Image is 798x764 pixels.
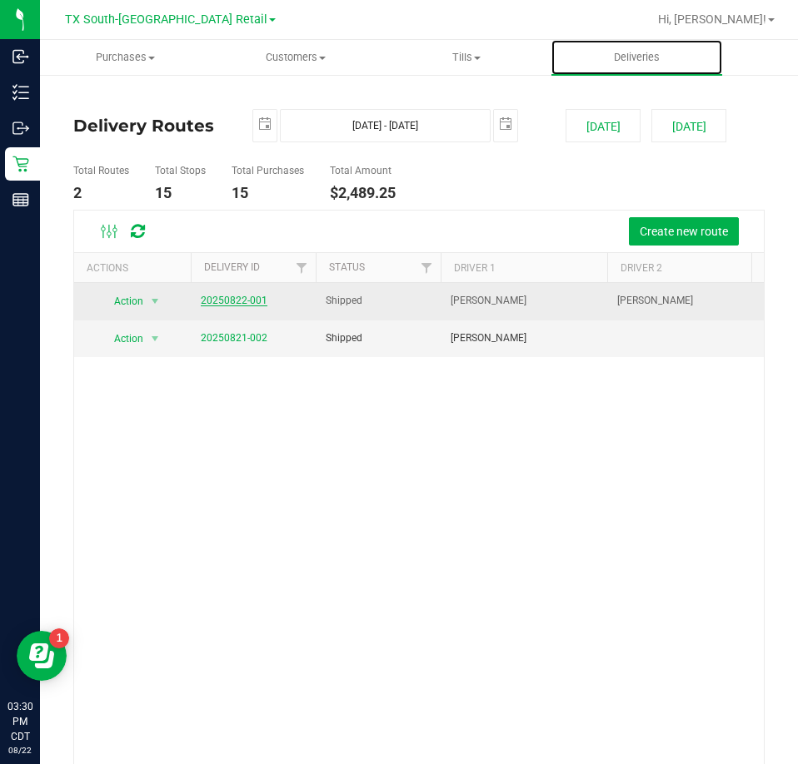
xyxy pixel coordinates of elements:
span: select [253,110,277,139]
span: select [145,290,166,313]
span: Deliveries [591,50,682,65]
span: Action [99,290,144,313]
span: Action [99,327,144,350]
h5: Total Routes [73,166,129,176]
th: Driver 1 [441,253,607,282]
button: Create new route [629,217,739,246]
inline-svg: Outbound [12,120,29,136]
a: 20250822-001 [201,295,267,306]
h4: 15 [232,185,304,201]
th: Driver 2 [607,253,774,282]
span: Create new route [640,225,728,238]
a: Status [329,261,365,273]
p: 08/22 [7,744,32,757]
span: TX South-[GEOGRAPHIC_DATA] Retail [65,12,267,27]
div: Actions [87,262,184,274]
h5: Total Purchases [232,166,304,176]
a: Delivery ID [204,261,260,273]
span: Tills [382,50,551,65]
a: Customers [211,40,382,75]
iframe: Resource center [17,631,67,681]
h5: Total Amount [330,166,396,176]
button: [DATE] [566,109,641,142]
button: [DATE] [651,109,726,142]
h4: 15 [155,185,206,201]
span: Purchases [41,50,210,65]
span: Customers [212,50,381,65]
h4: 2 [73,185,129,201]
span: [PERSON_NAME] [617,293,693,309]
a: Filter [288,253,316,281]
a: Filter [413,253,441,281]
span: [PERSON_NAME] [451,330,526,346]
inline-svg: Inbound [12,48,29,65]
p: 03:30 PM CDT [7,699,32,744]
span: select [494,110,517,139]
a: Deliveries [551,40,722,75]
span: Shipped [326,330,362,346]
span: select [145,327,166,350]
span: [PERSON_NAME] [451,293,526,309]
inline-svg: Retail [12,156,29,172]
inline-svg: Inventory [12,84,29,101]
h5: Total Stops [155,166,206,176]
iframe: Resource center unread badge [49,628,69,648]
h4: $2,489.25 [330,185,396,201]
h4: Delivery Routes [73,109,227,142]
a: Purchases [40,40,211,75]
inline-svg: Reports [12,191,29,208]
a: 20250821-002 [201,332,267,344]
a: Tills [382,40,552,75]
span: Shipped [326,293,362,309]
span: Hi, [PERSON_NAME]! [658,12,766,26]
